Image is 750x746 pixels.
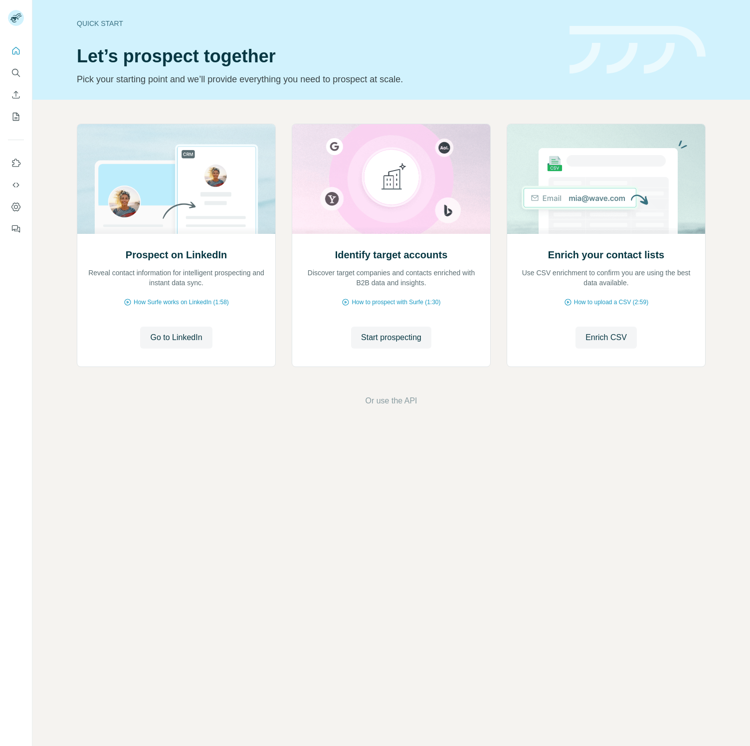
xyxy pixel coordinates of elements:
[126,248,227,262] h2: Prospect on LinkedIn
[87,268,265,288] p: Reveal contact information for intelligent prospecting and instant data sync.
[361,332,421,344] span: Start prospecting
[365,395,417,407] button: Or use the API
[8,198,24,216] button: Dashboard
[8,154,24,172] button: Use Surfe on LinkedIn
[302,268,480,288] p: Discover target companies and contacts enriched with B2B data and insights.
[150,332,202,344] span: Go to LinkedIn
[77,46,558,66] h1: Let’s prospect together
[8,176,24,194] button: Use Surfe API
[77,72,558,86] p: Pick your starting point and we’ll provide everything you need to prospect at scale.
[548,248,664,262] h2: Enrich your contact lists
[507,124,706,234] img: Enrich your contact lists
[8,86,24,104] button: Enrich CSV
[8,64,24,82] button: Search
[8,42,24,60] button: Quick start
[140,327,212,349] button: Go to LinkedIn
[517,268,695,288] p: Use CSV enrichment to confirm you are using the best data available.
[292,124,491,234] img: Identify target accounts
[574,298,648,307] span: How to upload a CSV (2:59)
[77,18,558,28] div: Quick start
[335,248,448,262] h2: Identify target accounts
[585,332,627,344] span: Enrich CSV
[352,298,440,307] span: How to prospect with Surfe (1:30)
[8,220,24,238] button: Feedback
[134,298,229,307] span: How Surfe works on LinkedIn (1:58)
[8,108,24,126] button: My lists
[351,327,431,349] button: Start prospecting
[77,124,276,234] img: Prospect on LinkedIn
[575,327,637,349] button: Enrich CSV
[569,26,706,74] img: banner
